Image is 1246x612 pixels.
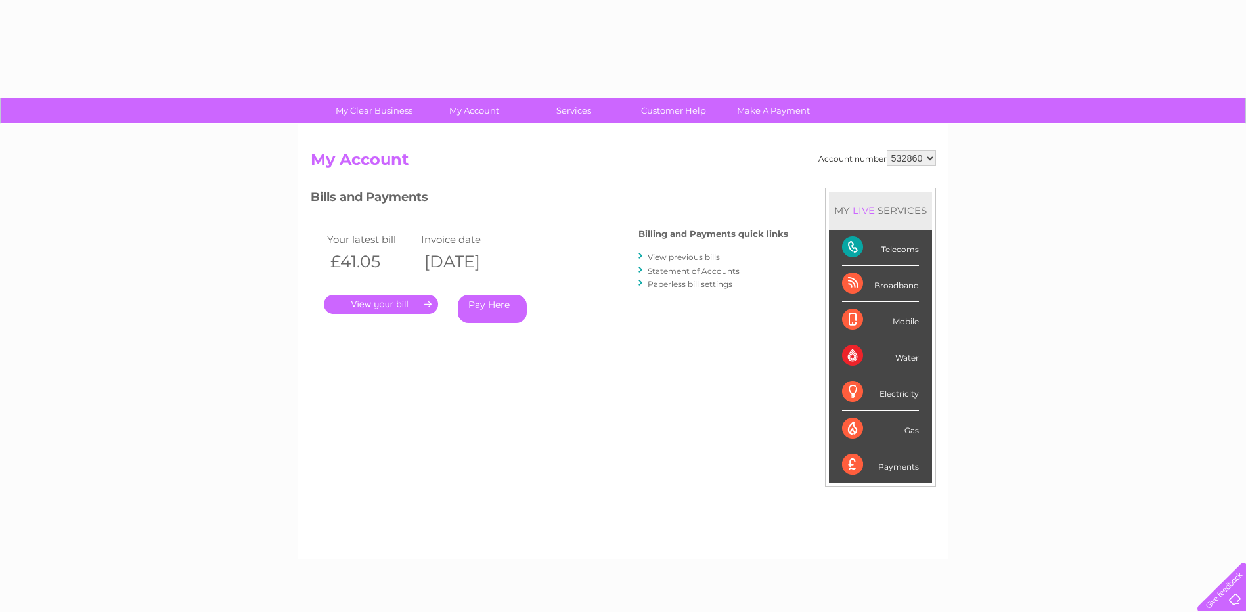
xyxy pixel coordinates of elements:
th: £41.05 [324,248,418,275]
a: . [324,295,438,314]
div: Broadband [842,266,919,302]
div: Water [842,338,919,374]
div: Telecoms [842,230,919,266]
a: Pay Here [458,295,527,323]
a: Paperless bill settings [648,279,732,289]
a: View previous bills [648,252,720,262]
h4: Billing and Payments quick links [638,229,788,239]
div: Payments [842,447,919,483]
div: Mobile [842,302,919,338]
td: Invoice date [418,230,512,248]
div: Gas [842,411,919,447]
div: LIVE [850,204,878,217]
a: Make A Payment [719,98,828,123]
div: MY SERVICES [829,192,932,229]
a: Services [520,98,628,123]
div: Electricity [842,374,919,410]
th: [DATE] [418,248,512,275]
h2: My Account [311,150,936,175]
td: Your latest bill [324,230,418,248]
div: Account number [818,150,936,166]
a: Statement of Accounts [648,266,740,276]
a: My Account [420,98,528,123]
a: Customer Help [619,98,728,123]
h3: Bills and Payments [311,188,788,211]
a: My Clear Business [320,98,428,123]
